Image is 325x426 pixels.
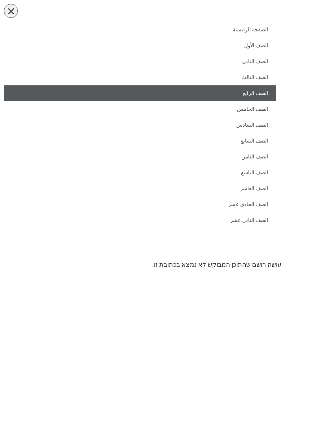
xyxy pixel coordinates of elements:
[44,260,281,270] p: עושה רושם שהתוכן המבוקש לא נמצא בכתובת זו.
[4,212,276,228] a: الصف الثاني عشر
[4,22,276,38] a: الصفحة الرئيسية
[4,133,276,149] a: الصف السابع
[4,4,18,18] div: כפתור פתיחת תפריט
[4,38,276,54] a: الصف الأول
[4,101,276,117] a: الصف الخامس
[4,85,276,101] a: الصف الرابع
[4,197,276,212] a: الصف الحادي عشر
[4,149,276,165] a: الصف الثامن
[4,54,276,69] a: الصف الثاني
[4,117,276,133] a: الصف السادس
[4,181,276,197] a: الصف العاشر
[4,165,276,181] a: الصف التاسع
[4,69,276,85] a: الصف الثالث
